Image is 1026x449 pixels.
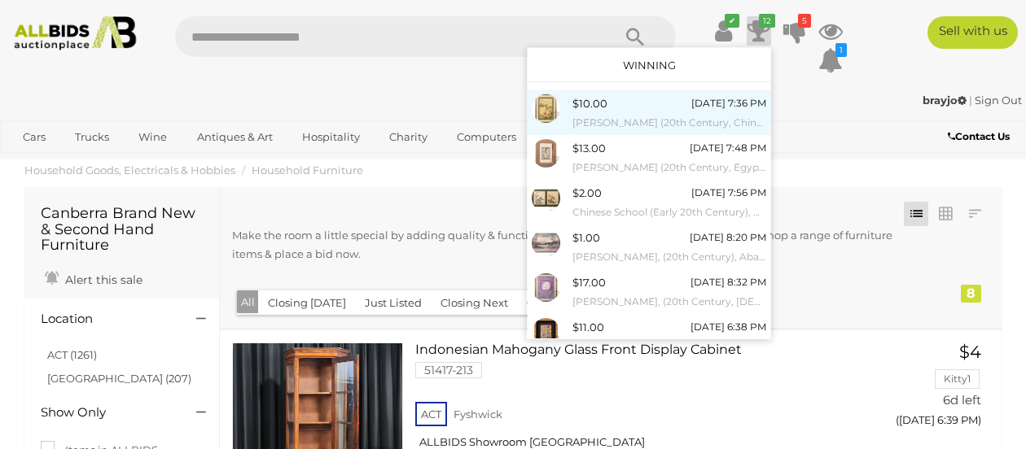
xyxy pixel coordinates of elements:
button: Closing Next [431,290,518,316]
div: $13.00 [572,139,606,158]
img: 53646-73a.jpg [532,273,560,302]
div: [DATE] 7:48 PM [690,139,766,157]
div: [DATE] 6:38 PM [691,318,766,336]
small: [PERSON_NAME] (20th Century, Egyptian School), Ra-Horakhty, Vintage Coloured Pigment on Papyrus, ... [572,159,766,177]
h1: Canberra Brand New & Second Hand Furniture [41,206,203,254]
div: $11.00 [572,318,604,337]
a: Alert this sale [41,266,147,290]
small: [PERSON_NAME], Emu/Mintji, Framed Original Miniature Print of Original, 12 x 19 cm (frame) [572,338,766,355]
b: Contact Us [948,130,1010,142]
a: Sign Out [975,94,1022,107]
i: 5 [798,14,811,28]
i: ✔ [725,14,739,28]
a: [GEOGRAPHIC_DATA] (207) [47,372,191,385]
a: Household Goods, Electricals & Hobbies [24,163,235,177]
button: Closed [517,290,572,316]
img: 52628-204a.jpg [532,318,560,347]
button: Just Listed [355,290,432,316]
img: Allbids.com.au [7,16,143,50]
small: [PERSON_NAME], (20th Century, [DEMOGRAPHIC_DATA], 1947-), The Sun (2004), Quality Reproduction Pr... [572,293,766,311]
h4: Location [41,312,172,326]
a: ✔ [711,16,735,46]
a: $10.00 [DATE] 7:36 PM [PERSON_NAME] (20th Century, Chinese School), Three Men Meeting by Water, H... [528,90,770,135]
a: Sell with us [927,16,1018,49]
p: Make the room a little special by adding quality & functional second hand furnitures from ALLBIDS... [232,226,914,264]
div: [DATE] 8:32 PM [691,273,766,291]
a: Charity [379,124,438,150]
button: Search [594,16,676,57]
a: ACT (1261) [47,348,97,361]
a: Trucks [64,124,120,150]
div: [DATE] 7:56 PM [691,184,766,202]
span: | [969,94,972,107]
span: Alert this sale [61,272,142,287]
a: Computers [446,124,527,150]
a: $17.00 [DATE] 8:32 PM [PERSON_NAME], (20th Century, [DEMOGRAPHIC_DATA], 1947-), The Sun (2004), Q... [528,269,770,314]
img: 53260-19a.jpg [532,139,560,168]
small: [PERSON_NAME], (20th Century), Abandoned Sailing Rig, Vintage Acrylic on Board, 65 x 96 cm (frame) [572,248,766,266]
a: 1 [818,46,843,75]
strong: brayjo [923,94,967,107]
a: $13.00 [DATE] 7:48 PM [PERSON_NAME] (20th Century, Egyptian School), Ra-Horakhty, Vintage Coloure... [528,135,770,180]
a: $1.00 [DATE] 8:20 PM [PERSON_NAME], (20th Century), Abandoned Sailing Rig, Vintage Acrylic on Boa... [528,224,770,269]
a: Household Furniture [252,163,363,177]
span: $4 [959,342,981,362]
i: 1 [835,43,847,57]
div: $17.00 [572,273,606,292]
i: 12 [759,14,775,28]
a: 5 [783,16,807,46]
small: [PERSON_NAME] (20th Century, Chinese School), Three Men Meeting by Water, Hand Painted Print on R... [572,114,766,132]
a: $11.00 [DATE] 6:38 PM [PERSON_NAME], Emu/Mintji, Framed Original Miniature Print of Original, 12 ... [528,314,770,359]
img: 53646-88a.jpg [532,94,560,123]
a: Winning [623,59,676,72]
button: All [237,290,259,314]
a: brayjo [923,94,969,107]
div: $2.00 [572,184,602,203]
div: [DATE] 8:20 PM [690,229,766,246]
h4: Show Only [41,406,172,420]
a: $2.00 [DATE] 7:56 PM Chinese School (Early 20th Century), Mountain Landscape I and II, Ink Wash o... [528,180,770,224]
a: Hospitality [292,124,370,150]
img: 48561-40b.jpg [532,184,560,212]
small: Chinese School (Early 20th Century), Mountain Landscape I and II, Ink Wash on Silk, 46 X 75 cm (f... [572,203,766,221]
button: Closing [DATE] [258,290,356,316]
a: Sports [72,150,127,177]
a: $4 Kitty1 6d left ([DATE] 6:39 PM) [883,342,985,436]
div: 8 [961,285,981,303]
a: [GEOGRAPHIC_DATA] [135,150,272,177]
a: Contact Us [948,128,1014,146]
div: $10.00 [572,94,607,113]
a: Antiques & Art [186,124,283,150]
div: [DATE] 7:36 PM [691,94,766,112]
img: 52866-41a.jpg [532,229,560,257]
a: Wine [128,124,178,150]
a: 12 [747,16,771,46]
a: Cars [12,124,56,150]
div: $1.00 [572,229,600,247]
a: Office [12,150,64,177]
